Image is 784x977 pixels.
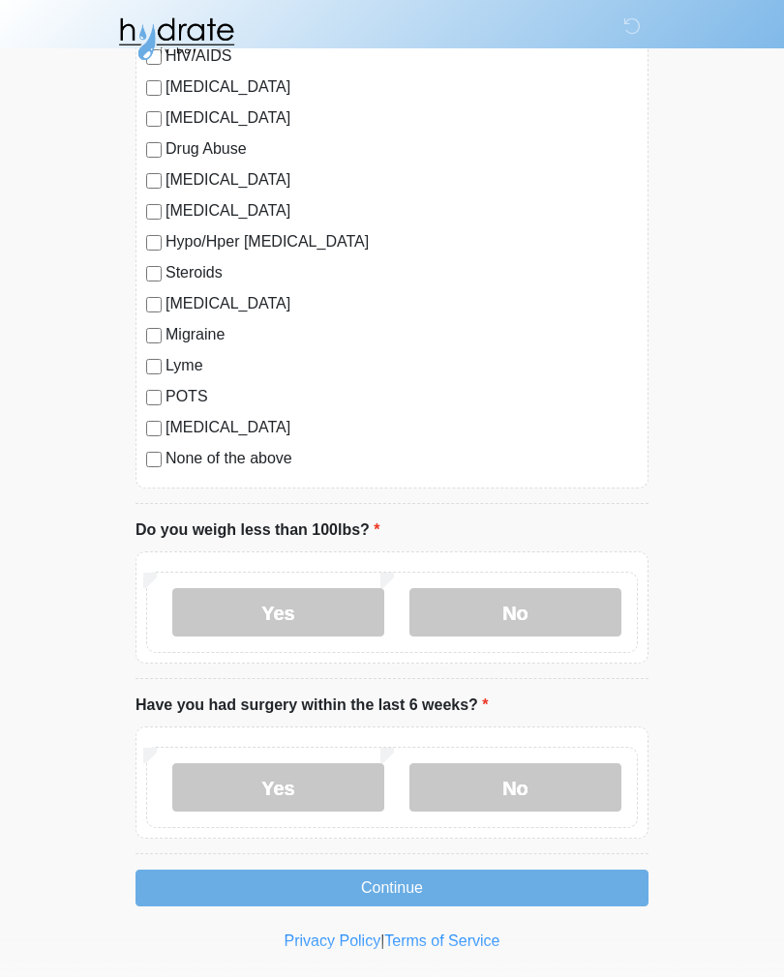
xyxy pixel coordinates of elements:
[166,199,638,222] label: [MEDICAL_DATA]
[146,173,162,189] input: [MEDICAL_DATA]
[146,142,162,158] input: Drug Abuse
[146,266,162,281] input: Steroids
[166,75,638,99] label: [MEDICAL_DATA]
[172,763,384,812] label: Yes
[166,385,638,408] label: POTS
[285,933,381,949] a: Privacy Policy
[146,421,162,436] input: [MEDICAL_DATA]
[146,80,162,96] input: [MEDICAL_DATA]
[136,518,380,542] label: Do you weigh less than 100lbs?
[146,204,162,220] input: [MEDICAL_DATA]
[146,452,162,467] input: None of the above
[136,870,648,906] button: Continue
[146,359,162,374] input: Lyme
[146,235,162,251] input: Hypo/Hper [MEDICAL_DATA]
[166,447,638,470] label: None of the above
[166,137,638,161] label: Drug Abuse
[166,416,638,439] label: [MEDICAL_DATA]
[409,588,621,637] label: No
[136,694,489,717] label: Have you had surgery within the last 6 weeks?
[166,292,638,315] label: [MEDICAL_DATA]
[166,354,638,377] label: Lyme
[146,328,162,343] input: Migraine
[166,106,638,130] label: [MEDICAL_DATA]
[166,323,638,346] label: Migraine
[146,390,162,405] input: POTS
[409,763,621,812] label: No
[146,111,162,127] input: [MEDICAL_DATA]
[384,933,499,949] a: Terms of Service
[172,588,384,637] label: Yes
[166,261,638,284] label: Steroids
[116,15,236,63] img: Hydrate IV Bar - Fort Collins Logo
[166,230,638,253] label: Hypo/Hper [MEDICAL_DATA]
[166,168,638,192] label: [MEDICAL_DATA]
[146,297,162,312] input: [MEDICAL_DATA]
[380,933,384,949] a: |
